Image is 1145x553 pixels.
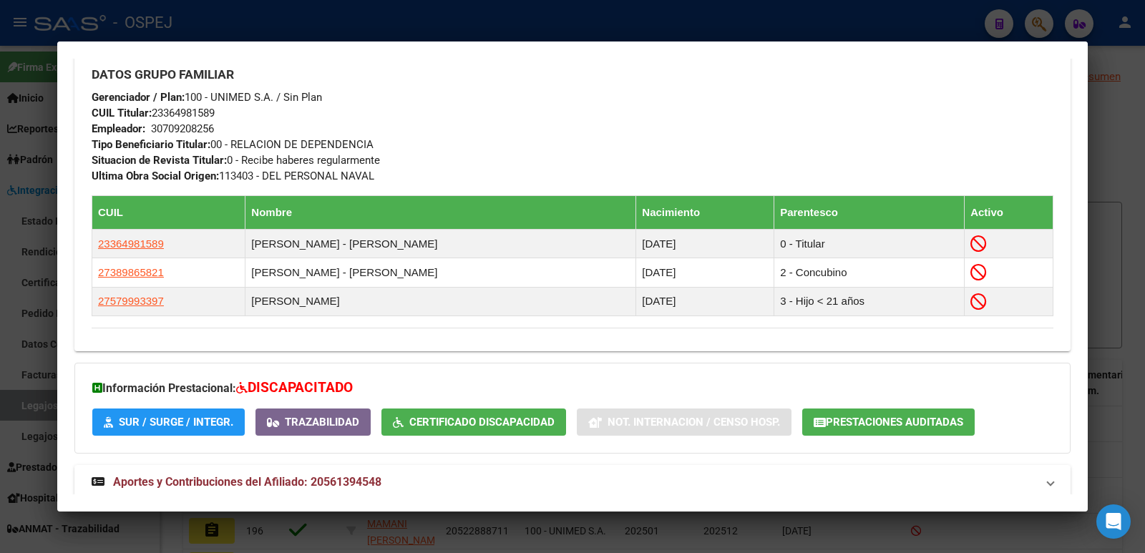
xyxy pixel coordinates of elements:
button: SUR / SURGE / INTEGR. [92,408,245,435]
th: Activo [965,196,1053,230]
span: 00 - RELACION DE DEPENDENCIA [92,138,374,151]
td: [PERSON_NAME] [245,287,636,315]
td: 3 - Hijo < 21 años [774,287,965,315]
span: 23364981589 [92,107,215,119]
strong: CUIL Titular: [92,107,152,119]
span: Prestaciones Auditadas [826,416,963,429]
span: 27579993397 [98,295,164,307]
span: Certificado Discapacidad [409,416,555,429]
button: Not. Internacion / Censo Hosp. [577,408,791,435]
h3: Información Prestacional: [92,378,1053,398]
div: Open Intercom Messenger [1096,504,1131,539]
span: Trazabilidad [285,416,359,429]
td: [DATE] [636,258,774,287]
span: 27389865821 [98,266,164,278]
span: 0 - Recibe haberes regularmente [92,154,380,167]
td: 0 - Titular [774,230,965,258]
button: Trazabilidad [255,408,371,435]
span: 113403 - DEL PERSONAL NAVAL [92,170,374,182]
td: [DATE] [636,287,774,315]
div: 30709208256 [151,121,214,137]
td: [PERSON_NAME] - [PERSON_NAME] [245,258,636,287]
button: Certificado Discapacidad [381,408,566,435]
th: Nombre [245,196,636,230]
strong: Ultima Obra Social Origen: [92,170,219,182]
span: SUR / SURGE / INTEGR. [119,416,233,429]
h3: DATOS GRUPO FAMILIAR [92,67,1053,82]
button: Prestaciones Auditadas [802,408,975,435]
strong: Empleador: [92,122,145,135]
td: [PERSON_NAME] - [PERSON_NAME] [245,230,636,258]
span: 100 - UNIMED S.A. / Sin Plan [92,91,322,104]
th: Nacimiento [636,196,774,230]
strong: Situacion de Revista Titular: [92,154,227,167]
td: 2 - Concubino [774,258,965,287]
th: Parentesco [774,196,965,230]
span: Aportes y Contribuciones del Afiliado: 20561394548 [113,475,381,489]
span: DISCAPACITADO [248,379,353,396]
span: Not. Internacion / Censo Hosp. [608,416,780,429]
mat-expansion-panel-header: Aportes y Contribuciones del Afiliado: 20561394548 [74,465,1071,499]
strong: Tipo Beneficiario Titular: [92,138,210,151]
span: 23364981589 [98,238,164,250]
td: [DATE] [636,230,774,258]
strong: Gerenciador / Plan: [92,91,185,104]
th: CUIL [92,196,245,230]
